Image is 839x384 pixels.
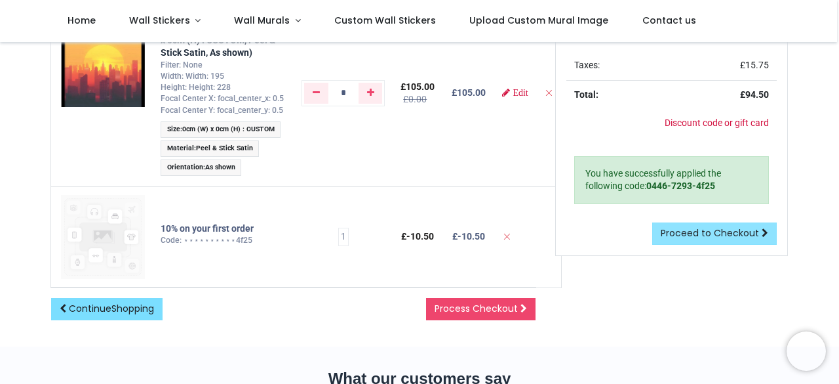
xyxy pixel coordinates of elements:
[69,302,154,315] span: Continue
[574,156,768,204] div: You have successfully applied the following code:
[566,51,680,80] td: Taxes:
[161,236,252,245] span: Code: ⋆⋆⋆⋆⋆⋆⋆⋆⋆⋆4f25
[61,9,145,107] img: 5OJjvTg6wAAAAASUVORK5CYII=
[234,14,290,27] span: Wall Murals
[304,83,328,104] a: Remove one
[161,60,203,70] span: Filter: None
[745,60,769,70] span: 15.75
[787,331,826,371] iframe: Brevo live chat
[646,181,715,191] strong: 0446-7293-4f25
[502,88,528,97] a: Edit
[740,60,769,70] span: £
[406,231,434,242] span: -﻿10.50
[544,87,553,98] a: Remove from cart
[665,117,769,128] a: Discount code or gift card
[403,94,427,104] del: £
[661,226,759,240] span: Proceed to Checkout
[457,87,486,98] span: 105.00
[205,163,235,171] span: As shown
[161,223,254,234] strong: 10% on your first order
[502,231,511,242] a: Remove from cart
[458,231,485,242] span: -﻿10.50
[435,302,518,315] span: Process Checkout
[51,298,163,320] a: ContinueShopping
[408,94,427,104] span: 0.00
[574,89,598,100] strong: Total:
[359,83,383,104] a: Add one
[469,14,608,27] span: Upload Custom Mural Image
[740,89,769,100] strong: £
[167,163,203,171] span: Orientation
[61,195,145,279] img: 10% on your first order
[167,144,194,152] span: Material
[111,302,154,315] span: Shopping
[161,140,259,157] span: :
[334,14,436,27] span: Custom Wall Stickers
[406,81,435,92] span: 105.00
[182,125,275,133] span: 0cm (W) x 0cm (H) : CUSTOM
[452,87,486,98] b: £
[167,125,180,133] span: Size
[161,121,281,138] span: :
[161,106,283,115] span: Focal Center Y: focal_center_y: 0.5
[196,144,253,152] span: Peel & Stick Satin
[68,14,96,27] span: Home
[452,231,485,242] b: £
[341,230,346,244] span: 1
[745,89,769,100] span: 94.50
[426,298,536,320] a: Process Checkout
[161,160,241,176] span: :
[642,14,696,27] span: Contact us
[161,94,284,103] span: Focal Center X: focal_center_x: 0.5
[513,88,528,97] span: Edit
[400,81,435,92] span: £
[129,14,190,27] span: Wall Stickers
[161,83,231,92] span: Height: Height: 228
[401,231,434,242] span: £
[652,223,777,245] a: Proceed to Checkout
[161,72,224,81] span: Width: Width: 195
